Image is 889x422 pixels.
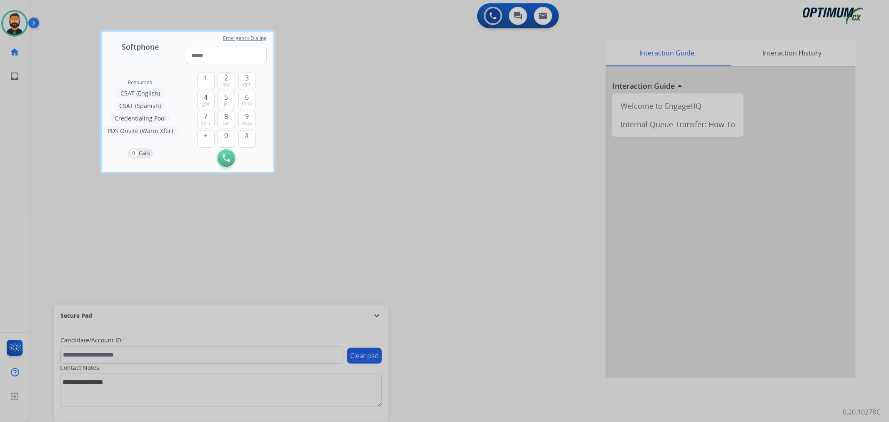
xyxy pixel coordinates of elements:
span: 8 [225,111,228,121]
span: Softphone [122,41,159,53]
button: 9wxyz [238,111,256,128]
span: 6 [245,92,249,102]
span: 0 [225,131,228,141]
button: # [238,130,256,148]
span: 2 [225,73,228,83]
button: CSAT (Spanish) [115,101,165,111]
p: 0 [130,150,138,157]
button: 8tuv [218,111,235,128]
span: Emergency Dialing [223,35,267,42]
button: 0Calls [128,148,153,158]
button: 1 [197,73,215,90]
span: 9 [245,111,249,121]
span: wxyz [241,120,253,126]
span: 4 [204,92,208,102]
span: 1 [204,73,208,83]
p: Calls [139,150,150,157]
span: 7 [204,111,208,121]
span: 5 [225,92,228,102]
button: 6mno [238,92,256,109]
button: 2abc [218,73,235,90]
img: call-button [223,154,230,162]
span: jkl [224,100,229,107]
span: + [204,131,208,141]
span: def [243,81,251,88]
span: # [245,131,249,141]
span: abc [222,81,230,88]
span: tuv [223,120,230,126]
button: Credentialing Pool [110,113,170,123]
button: 5jkl [218,92,235,109]
button: 4ghi [197,92,215,109]
button: 3def [238,73,256,90]
p: 0.20.1027RC [843,407,881,417]
span: pqrs [200,120,211,126]
button: 0 [218,130,235,148]
span: ghi [202,100,209,107]
button: 7pqrs [197,111,215,128]
span: 3 [245,73,249,83]
span: mno [242,100,252,107]
button: + [197,130,215,148]
button: PDS Onsite (Warm Xfer) [103,126,177,136]
span: Resources [128,79,153,86]
button: CSAT (English) [116,88,164,98]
